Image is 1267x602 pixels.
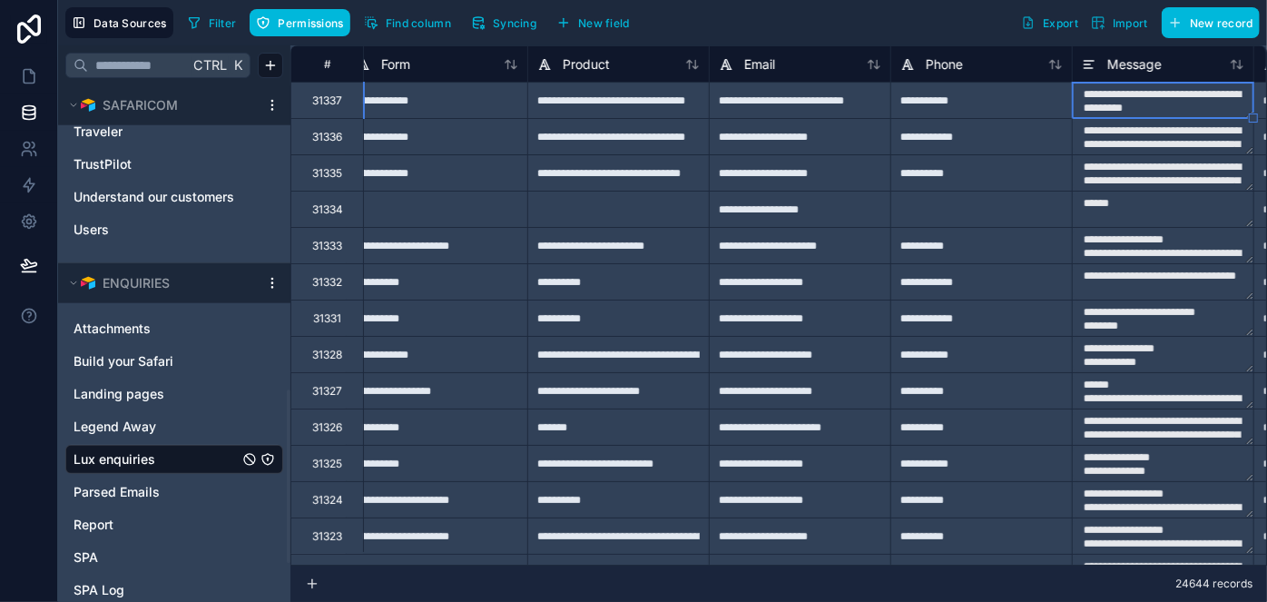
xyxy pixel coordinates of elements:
span: K [231,59,244,72]
div: Users [65,215,283,244]
button: New record [1162,7,1260,38]
div: 31333 [312,239,342,253]
span: Landing pages [74,385,164,403]
button: Import [1085,7,1154,38]
a: Lux enquiries [74,450,239,469]
div: 31324 [312,493,343,508]
a: Permissions [250,9,357,36]
a: Report [74,516,239,534]
span: SPA [74,548,98,567]
span: SAFARICOM [103,96,178,114]
a: Understand our customers [74,188,239,206]
span: Data Sources [93,16,167,30]
span: Understand our customers [74,188,234,206]
div: 31323 [312,529,342,544]
span: Product [563,55,610,74]
span: Syncing [493,16,536,30]
span: Message [1107,55,1162,74]
button: Airtable LogoSAFARICOM [65,93,258,118]
span: SPA Log [74,581,124,599]
button: Find column [358,9,457,36]
div: Lux enquiries [65,445,283,474]
div: 31325 [312,457,342,471]
button: Airtable LogoENQUIRIES [65,271,258,296]
img: Airtable Logo [81,276,95,291]
span: Phone [926,55,963,74]
button: New field [550,9,636,36]
div: Attachments [65,314,283,343]
a: Landing pages [74,385,239,403]
span: Ctrl [192,54,229,76]
span: Report [74,516,113,534]
div: Report [65,510,283,539]
span: Filter [209,16,237,30]
span: New field [578,16,630,30]
span: Parsed Emails [74,483,160,501]
span: Email [744,55,775,74]
button: Syncing [465,9,543,36]
span: Users [74,221,109,239]
span: Attachments [74,320,151,338]
div: 31332 [312,275,342,290]
div: Understand our customers [65,183,283,212]
div: # [305,57,349,71]
span: New record [1190,16,1253,30]
div: 31337 [312,94,342,108]
span: Build your Safari [74,352,173,370]
span: Form [381,55,410,74]
a: Attachments [74,320,239,338]
a: Traveler [74,123,239,141]
div: Traveler [65,117,283,146]
span: Legend Away [74,418,156,436]
div: 31335 [312,166,342,181]
span: Traveler [74,123,123,141]
div: SPA [65,543,283,572]
a: Legend Away [74,418,239,436]
button: Export [1015,7,1085,38]
div: Parsed Emails [65,478,283,507]
a: Parsed Emails [74,483,239,501]
div: 31326 [312,420,342,435]
div: Legend Away [65,412,283,441]
button: Filter [181,9,243,36]
a: Users [74,221,239,239]
span: Find column [386,16,451,30]
span: Import [1113,16,1148,30]
a: New record [1154,7,1260,38]
span: Permissions [278,16,343,30]
span: Export [1043,16,1078,30]
img: Airtable Logo [81,98,95,113]
button: Permissions [250,9,349,36]
div: 31331 [313,311,341,326]
a: SPA [74,548,239,567]
a: Syncing [465,9,550,36]
div: 31327 [312,384,342,399]
button: Data Sources [65,7,173,38]
div: Landing pages [65,380,283,409]
a: SPA Log [74,581,239,599]
div: 31334 [312,202,343,217]
div: 31336 [312,130,342,144]
div: Build your Safari [65,347,283,376]
span: TrustPilot [74,155,132,173]
span: ENQUIRIES [103,274,170,292]
span: Lux enquiries [74,450,155,469]
span: 24644 records [1175,577,1252,591]
a: TrustPilot [74,155,239,173]
a: Build your Safari [74,352,239,370]
div: 31328 [312,348,342,362]
div: TrustPilot [65,150,283,179]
